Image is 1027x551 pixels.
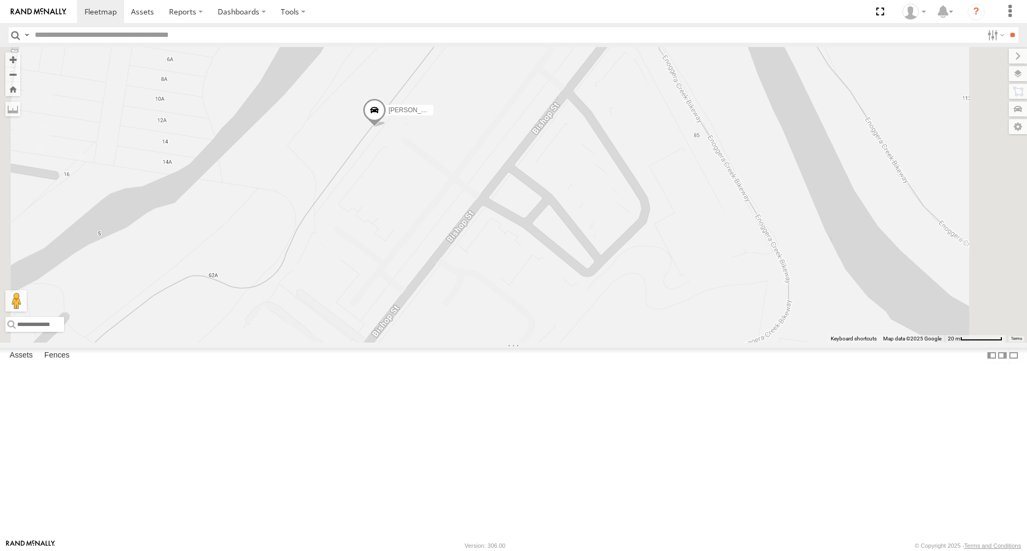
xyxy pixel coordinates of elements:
[5,52,20,67] button: Zoom in
[948,336,960,342] span: 20 m
[11,8,66,15] img: rand-logo.svg
[5,102,20,117] label: Measure
[1008,348,1019,363] label: Hide Summary Table
[465,542,505,549] div: Version: 306.00
[986,348,997,363] label: Dock Summary Table to the Left
[5,82,20,96] button: Zoom Home
[968,3,985,20] i: ?
[39,348,75,363] label: Fences
[5,67,20,82] button: Zoom out
[831,335,877,343] button: Keyboard shortcuts
[899,4,930,20] div: Marco DiBenedetto
[945,335,1006,343] button: Map Scale: 20 m per 75 pixels
[388,106,469,114] span: [PERSON_NAME] - 571IW2
[983,27,1006,43] label: Search Filter Options
[1009,119,1027,134] label: Map Settings
[22,27,31,43] label: Search Query
[883,336,941,342] span: Map data ©2025 Google
[4,348,38,363] label: Assets
[997,348,1008,363] label: Dock Summary Table to the Right
[964,542,1021,549] a: Terms and Conditions
[1011,336,1022,340] a: Terms (opens in new tab)
[6,540,55,551] a: Visit our Website
[5,290,27,312] button: Drag Pegman onto the map to open Street View
[915,542,1021,549] div: © Copyright 2025 -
